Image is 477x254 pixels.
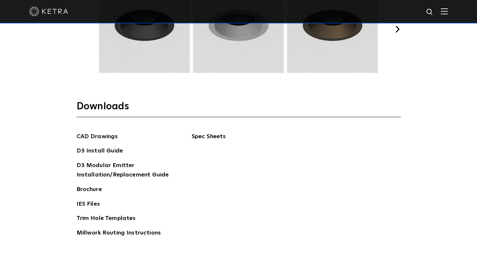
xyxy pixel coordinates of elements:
[77,214,136,224] a: Trim Hole Templates
[29,6,68,16] img: ketra-logo-2019-white
[394,26,401,32] button: Next
[192,132,271,146] span: Spec Sheets
[426,8,434,16] img: search icon
[441,8,448,14] img: Hamburger%20Nav.svg
[77,185,102,195] a: Brochure
[77,146,123,157] a: D3 Install Guide
[77,161,174,181] a: D3 Modular Emitter Installation/Replacement Guide
[77,200,100,210] a: IES Files
[77,100,401,117] h3: Downloads
[77,228,161,239] a: Millwork Routing Instructions
[77,132,118,142] a: CAD Drawings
